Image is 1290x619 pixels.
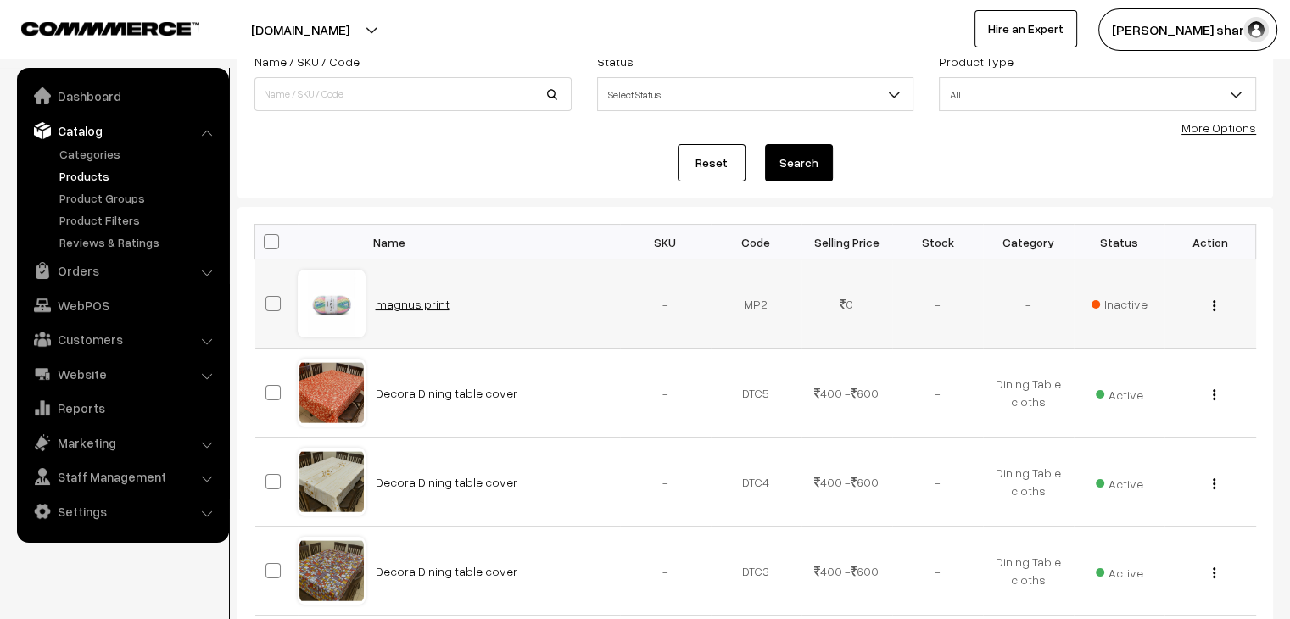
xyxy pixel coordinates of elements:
a: Marketing [21,427,223,458]
th: SKU [620,225,711,259]
td: - [983,259,1074,349]
td: 400 - 600 [801,349,892,438]
img: user [1243,17,1269,42]
a: Decora Dining table cover [376,386,517,400]
span: Active [1096,471,1143,493]
td: 400 - 600 [801,527,892,616]
td: - [892,259,983,349]
a: Website [21,359,223,389]
button: Search [765,144,833,181]
td: MP2 [711,259,801,349]
a: magnus print [376,297,450,311]
label: Status [597,53,634,70]
span: All [940,80,1255,109]
span: Active [1096,382,1143,404]
td: DTC3 [711,527,801,616]
a: Product Groups [55,189,223,207]
a: Categories [55,145,223,163]
img: Menu [1213,389,1215,400]
input: Name / SKU / Code [254,77,572,111]
td: - [892,349,983,438]
th: Code [711,225,801,259]
th: Status [1074,225,1164,259]
a: Dashboard [21,81,223,111]
a: Reviews & Ratings [55,233,223,251]
a: COMMMERCE [21,17,170,37]
td: Dining Table cloths [983,349,1074,438]
label: Name / SKU / Code [254,53,360,70]
a: Customers [21,324,223,354]
a: Products [55,167,223,185]
th: Stock [892,225,983,259]
td: DTC5 [711,349,801,438]
span: All [939,77,1256,111]
td: - [892,438,983,527]
a: More Options [1181,120,1256,135]
span: Select Status [598,80,913,109]
img: COMMMERCE [21,22,199,35]
td: DTC4 [711,438,801,527]
a: Reset [678,144,746,181]
td: - [620,259,711,349]
a: Decora Dining table cover [376,564,517,578]
td: - [620,438,711,527]
span: Inactive [1092,295,1148,313]
a: Reports [21,393,223,423]
span: Active [1096,560,1143,582]
span: Select Status [597,77,914,111]
img: Menu [1213,567,1215,578]
a: Product Filters [55,211,223,229]
td: - [892,527,983,616]
th: Name [366,225,620,259]
a: Hire an Expert [974,10,1077,47]
img: Menu [1213,478,1215,489]
th: Selling Price [801,225,892,259]
th: Action [1164,225,1255,259]
button: [DOMAIN_NAME] [192,8,409,51]
a: Catalog [21,115,223,146]
a: WebPOS [21,290,223,321]
td: 400 - 600 [801,438,892,527]
td: Dining Table cloths [983,438,1074,527]
a: Staff Management [21,461,223,492]
td: 0 [801,259,892,349]
a: Decora Dining table cover [376,475,517,489]
a: Orders [21,255,223,286]
td: - [620,349,711,438]
a: Settings [21,496,223,527]
button: [PERSON_NAME] sharm… [1098,8,1277,51]
th: Category [983,225,1074,259]
img: Menu [1213,300,1215,311]
label: Product Type [939,53,1014,70]
td: - [620,527,711,616]
td: Dining Table cloths [983,527,1074,616]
